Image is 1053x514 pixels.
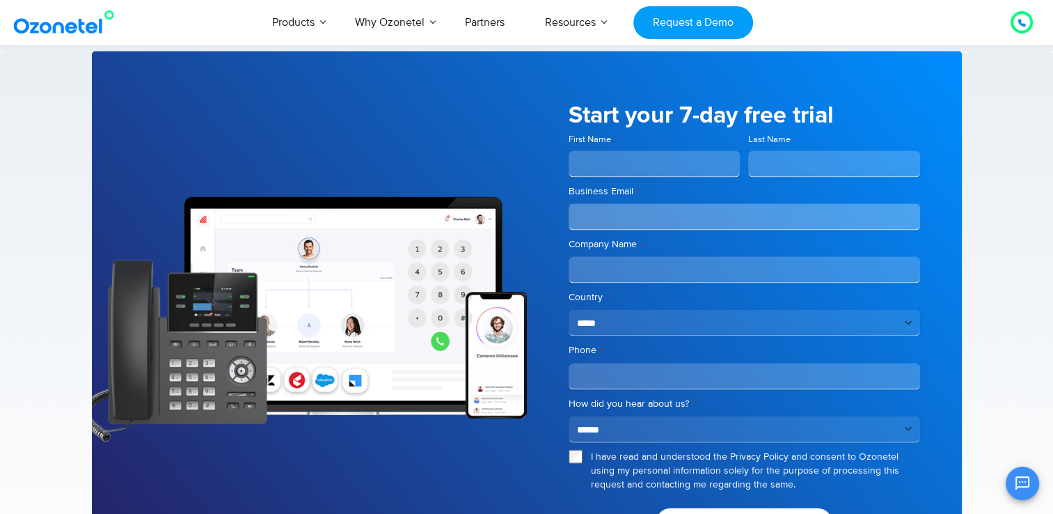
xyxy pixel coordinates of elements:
label: First Name [569,133,741,146]
label: Company Name [569,237,920,251]
label: Business Email [569,185,920,198]
button: Open chat [1006,467,1039,500]
label: I have read and understood the Privacy Policy and consent to Ozonetel using my personal informati... [591,450,920,492]
label: Country [569,290,920,304]
label: Last Name [748,133,920,146]
label: How did you hear about us? [569,397,920,411]
a: Request a Demo [633,6,752,39]
label: Phone [569,343,920,357]
h5: Start your 7-day free trial [569,104,920,127]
